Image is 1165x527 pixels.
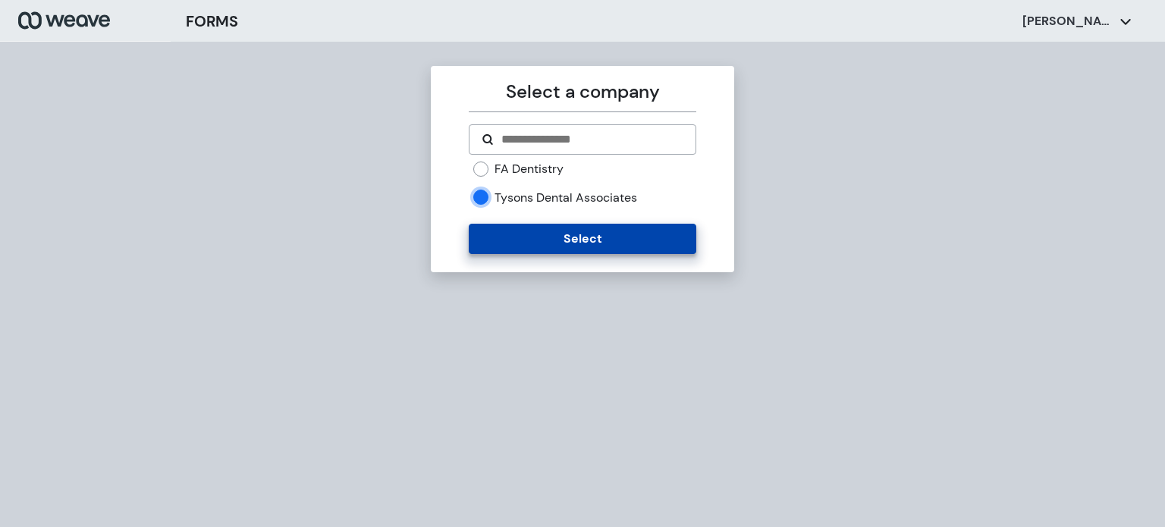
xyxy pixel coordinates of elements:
p: Select a company [469,78,696,105]
h3: FORMS [186,10,238,33]
button: Select [469,224,696,254]
p: [PERSON_NAME] [1022,13,1113,30]
label: FA Dentistry [495,161,564,177]
input: Search [500,130,683,149]
label: Tysons Dental Associates [495,190,637,206]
